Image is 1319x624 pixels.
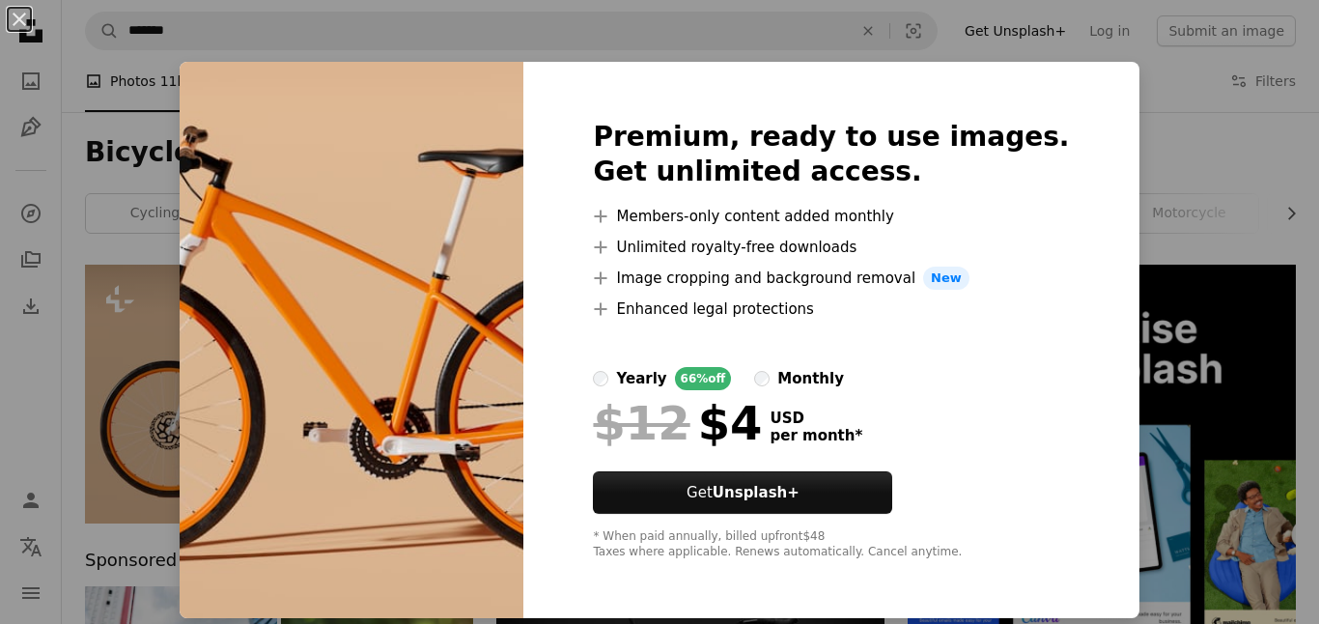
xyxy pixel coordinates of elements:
[593,471,892,514] button: GetUnsplash+
[675,367,732,390] div: 66% off
[777,367,844,390] div: monthly
[754,371,770,386] input: monthly
[713,484,800,501] strong: Unsplash+
[593,236,1069,259] li: Unlimited royalty-free downloads
[616,367,666,390] div: yearly
[770,410,862,427] span: USD
[593,529,1069,560] div: * When paid annually, billed upfront $48 Taxes where applicable. Renews automatically. Cancel any...
[923,267,969,290] span: New
[770,427,862,444] span: per month *
[593,205,1069,228] li: Members-only content added monthly
[180,62,523,618] img: premium_photo-1678718713393-2b88cde9605b
[593,398,689,448] span: $12
[593,398,762,448] div: $4
[593,298,1069,321] li: Enhanced legal protections
[593,267,1069,290] li: Image cropping and background removal
[593,371,608,386] input: yearly66%off
[593,120,1069,189] h2: Premium, ready to use images. Get unlimited access.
